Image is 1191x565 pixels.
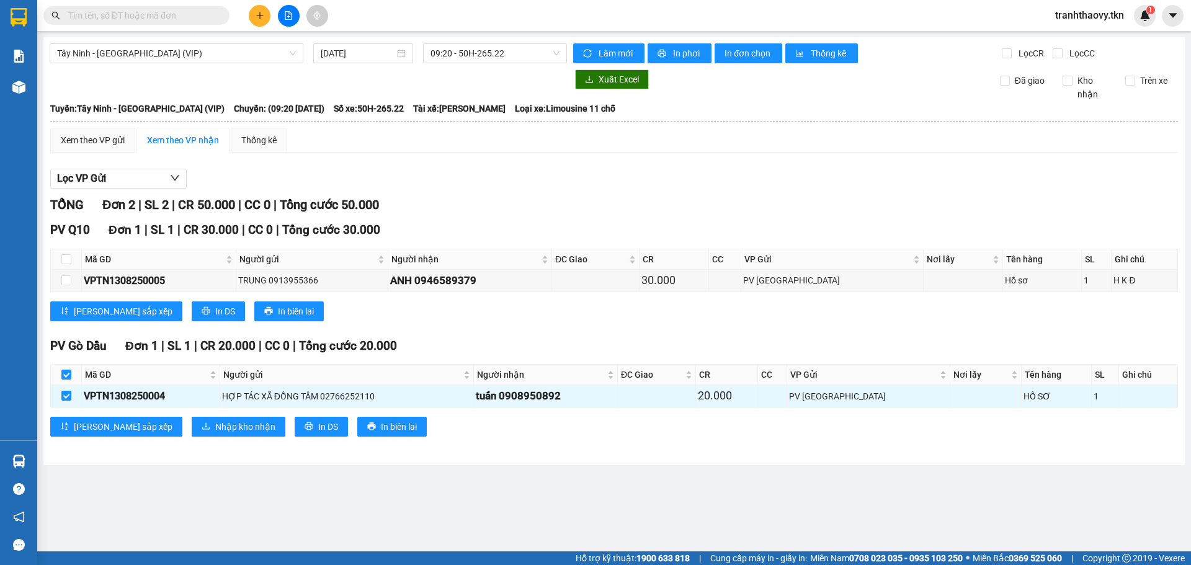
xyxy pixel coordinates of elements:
[192,417,285,437] button: downloadNhập kho nhận
[242,223,245,237] span: |
[381,420,417,434] span: In biên lai
[299,339,397,353] span: Tổng cước 20.000
[57,171,106,186] span: Lọc VP Gửi
[12,455,25,468] img: warehouse-icon
[927,252,990,266] span: Nơi lấy
[50,339,107,353] span: PV Gò Dầu
[256,11,264,20] span: plus
[576,551,690,565] span: Hỗ trợ kỹ thuật:
[573,43,645,63] button: syncLàm mới
[709,249,741,270] th: CC
[254,301,324,321] button: printerIn biên lai
[264,306,273,316] span: printer
[621,368,683,381] span: ĐC Giao
[966,556,970,561] span: ⚪️
[177,223,181,237] span: |
[215,305,235,318] span: In DS
[194,339,197,353] span: |
[167,339,191,353] span: SL 1
[1135,74,1172,87] span: Trên xe
[1009,553,1062,563] strong: 0369 525 060
[238,197,241,212] span: |
[50,104,225,113] b: Tuyến: Tây Ninh - [GEOGRAPHIC_DATA] (VIP)
[125,339,158,353] span: Đơn 1
[84,273,234,288] div: VPTN1308250005
[477,368,605,381] span: Người nhận
[715,43,782,63] button: In đơn chọn
[1112,249,1177,270] th: Ghi chú
[811,47,848,60] span: Thống kê
[151,223,174,237] span: SL 1
[1014,47,1046,60] span: Lọc CR
[321,47,395,60] input: 13/08/2025
[430,44,560,63] span: 09:20 - 50H-265.22
[172,197,175,212] span: |
[1073,74,1116,101] span: Kho nhận
[184,223,239,237] span: CR 30.000
[795,49,806,59] span: bar-chart
[295,417,348,437] button: printerIn DS
[810,551,963,565] span: Miền Nam
[82,385,220,407] td: VPTN1308250004
[13,511,25,523] span: notification
[239,252,375,266] span: Người gửi
[161,339,164,353] span: |
[357,417,427,437] button: printerIn biên lai
[1148,6,1153,14] span: 1
[640,249,709,270] th: CR
[202,306,210,316] span: printer
[284,11,293,20] span: file-add
[109,223,141,237] span: Đơn 1
[673,47,702,60] span: In phơi
[744,252,911,266] span: VP Gửi
[515,102,615,115] span: Loại xe: Limousine 11 chỗ
[85,368,207,381] span: Mã GD
[12,50,25,63] img: solution-icon
[575,69,649,89] button: downloadXuất Excel
[16,90,139,110] b: GỬI : PV Gò Dầu
[413,102,506,115] span: Tài xế: [PERSON_NAME]
[641,272,707,289] div: 30.000
[1082,249,1112,270] th: SL
[741,270,924,291] td: PV Tây Ninh
[278,5,300,27] button: file-add
[1167,10,1179,21] span: caret-down
[60,306,69,316] span: sort-ascending
[725,47,772,60] span: In đơn chọn
[585,75,594,85] span: download
[787,385,950,407] td: PV Tây Ninh
[238,274,386,287] div: TRUNG 0913955366
[145,223,148,237] span: |
[1003,249,1081,270] th: Tên hàng
[555,252,627,266] span: ĐC Giao
[1084,274,1110,287] div: 1
[57,44,296,63] span: Tây Ninh - Sài Gòn (VIP)
[1113,274,1175,287] div: H K Đ
[244,197,270,212] span: CC 0
[192,301,245,321] button: printerIn DS
[390,272,549,289] div: ANH 0946589379
[234,102,324,115] span: Chuyến: (09:20 [DATE])
[1162,5,1184,27] button: caret-down
[698,387,756,404] div: 20.000
[116,30,519,46] li: [STREET_ADDRESS][PERSON_NAME]. [GEOGRAPHIC_DATA], Tỉnh [GEOGRAPHIC_DATA]
[51,11,60,20] span: search
[648,43,711,63] button: printerIn phơi
[790,368,937,381] span: VP Gửi
[145,197,169,212] span: SL 2
[276,223,279,237] span: |
[280,197,379,212] span: Tổng cước 50.000
[849,553,963,563] strong: 0708 023 035 - 0935 103 250
[50,197,84,212] span: TỔNG
[758,365,787,385] th: CC
[12,81,25,94] img: warehouse-icon
[178,197,235,212] span: CR 50.000
[265,339,290,353] span: CC 0
[293,339,296,353] span: |
[710,551,807,565] span: Cung cấp máy in - giấy in:
[215,420,275,434] span: Nhập kho nhận
[202,422,210,432] span: download
[699,551,701,565] span: |
[953,368,1009,381] span: Nơi lấy
[658,49,668,59] span: printer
